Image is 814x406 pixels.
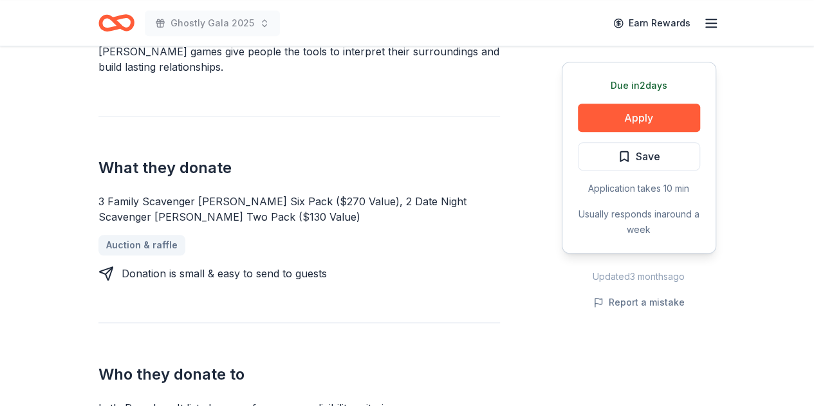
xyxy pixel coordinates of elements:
[98,158,500,178] h2: What they donate
[171,15,254,31] span: Ghostly Gala 2025
[578,207,700,237] div: Usually responds in around a week
[562,269,716,284] div: Updated 3 months ago
[578,142,700,171] button: Save
[98,364,500,385] h2: Who they donate to
[98,8,134,38] a: Home
[606,12,698,35] a: Earn Rewards
[98,235,185,255] a: Auction & raffle
[578,78,700,93] div: Due in 2 days
[145,10,280,36] button: Ghostly Gala 2025
[636,148,660,165] span: Save
[122,266,327,281] div: Donation is small & easy to send to guests
[578,104,700,132] button: Apply
[98,194,500,225] div: 3 Family Scavenger [PERSON_NAME] Six Pack ($270 Value), 2 Date Night Scavenger [PERSON_NAME] Two ...
[578,181,700,196] div: Application takes 10 min
[593,295,685,310] button: Report a mistake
